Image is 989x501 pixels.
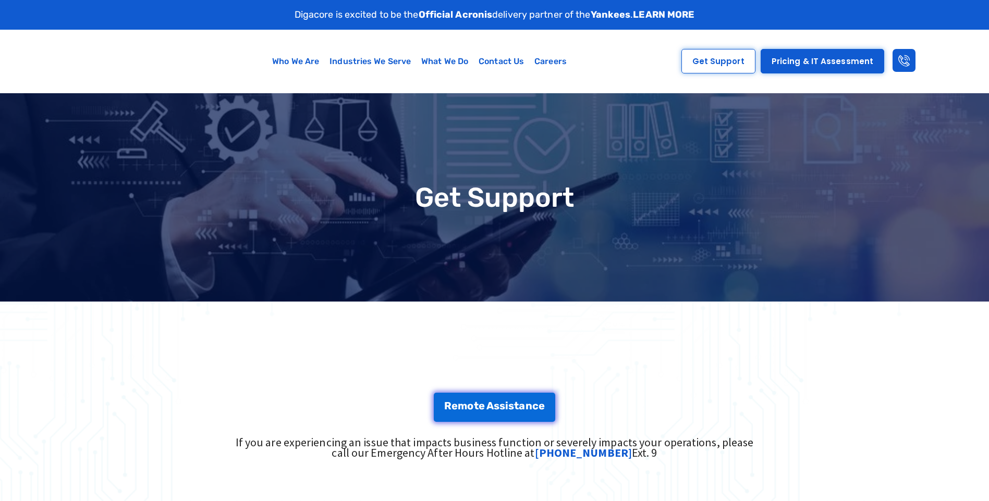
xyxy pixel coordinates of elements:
[419,9,493,20] strong: Official Acronis
[324,49,416,73] a: Industries We Serve
[20,35,144,87] img: Digacore logo 1
[194,49,644,73] nav: Menu
[5,184,984,211] h1: Get Support
[529,49,572,73] a: Careers
[444,400,545,411] div: Remote Assistance
[681,49,755,73] a: Get Support
[267,49,324,73] a: Who We Are
[295,8,695,22] p: Digacore is excited to be the delivery partner of the .
[473,49,529,73] a: Contact Us
[692,57,744,65] span: Get Support
[591,9,631,20] strong: Yankees
[633,9,694,20] a: LEARN MORE
[416,49,473,73] a: What We Do
[535,445,632,460] a: [PHONE_NUMBER]
[761,49,884,73] a: Pricing & IT Assessment
[434,393,555,422] a: Remote Assistance
[228,437,762,458] div: If you are experiencing an issue that impacts business function or severely impacts your operatio...
[772,57,873,65] span: Pricing & IT Assessment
